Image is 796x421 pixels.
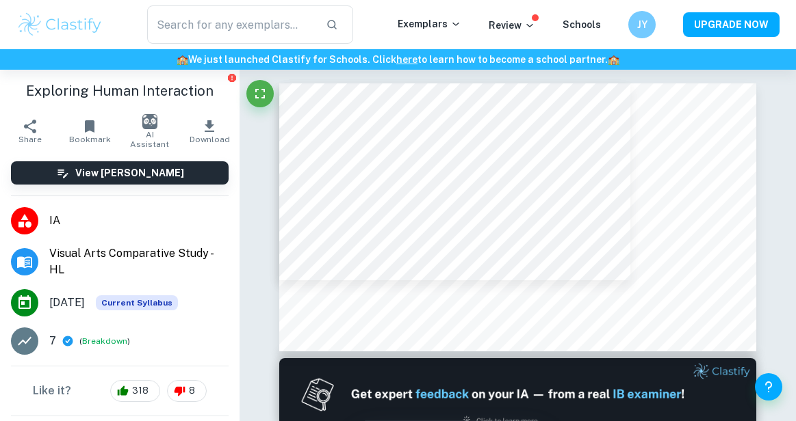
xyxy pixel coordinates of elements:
span: 318 [125,384,156,398]
img: Clastify logo [16,11,103,38]
span: Current Syllabus [96,295,178,310]
button: UPGRADE NOW [683,12,780,37]
button: JY [628,11,656,38]
p: Exemplars [398,16,461,31]
h6: JY [634,17,650,32]
h6: View [PERSON_NAME] [75,165,184,180]
span: 🏫 [608,54,619,65]
button: Download [180,112,240,150]
a: here [396,54,418,65]
button: Fullscreen [246,80,274,107]
div: 8 [167,380,207,402]
span: 🏫 [177,54,188,65]
img: AI Assistant [142,114,157,129]
span: Bookmark [69,135,111,144]
span: Visual Arts Comparative Study - HL [49,245,229,278]
span: [DATE] [49,295,85,311]
span: Download [190,135,230,144]
h1: Exploring Human Interaction [11,81,229,101]
button: AI Assistant [120,112,180,150]
span: AI Assistant [128,130,172,149]
button: Help and Feedback [755,373,782,400]
span: ( ) [79,335,130,348]
button: Bookmark [60,112,120,150]
h6: Like it? [33,383,71,399]
button: Report issue [227,72,237,83]
div: This exemplar is based on the current syllabus. Feel free to refer to it for inspiration/ideas wh... [96,295,178,310]
p: 7 [49,333,56,349]
a: Schools [563,19,601,30]
button: View [PERSON_NAME] [11,161,229,185]
h6: We just launched Clastify for Schools. Click to learn how to become a school partner. [3,52,793,67]
input: Search for any exemplars... [147,5,315,44]
span: Share [18,135,42,144]
div: 318 [110,380,160,402]
button: Breakdown [82,335,127,347]
p: Review [489,18,535,33]
span: IA [49,213,229,229]
span: 8 [181,384,203,398]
